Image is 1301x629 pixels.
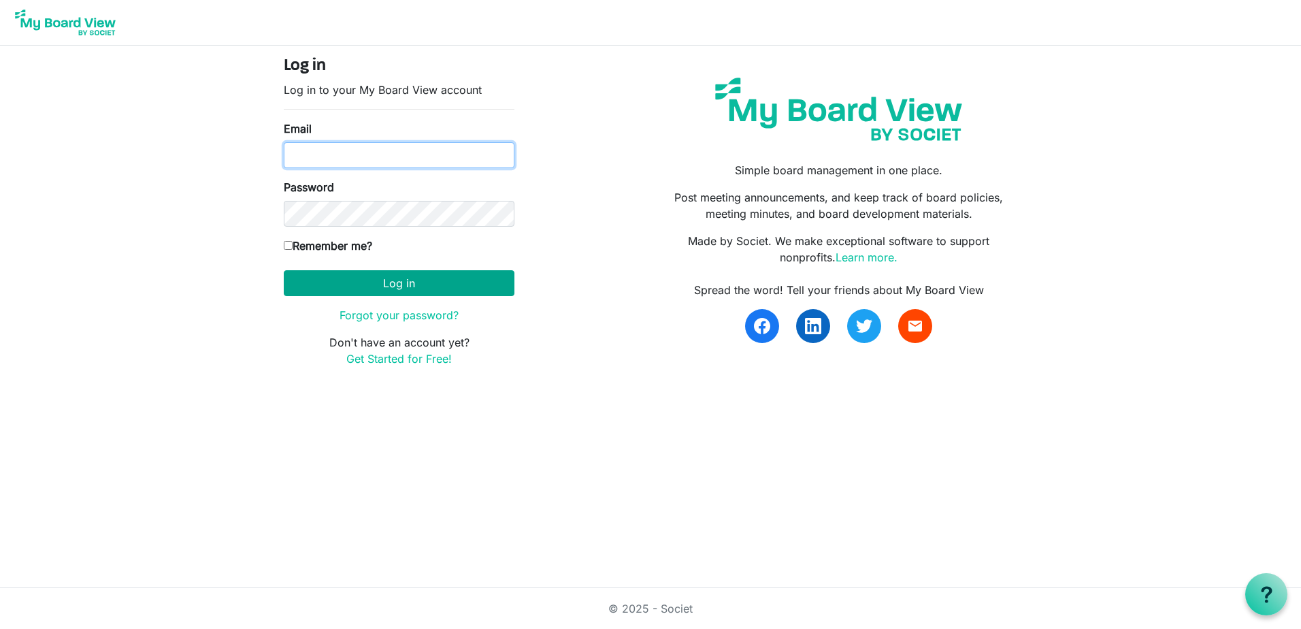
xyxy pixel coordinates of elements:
img: my-board-view-societ.svg [705,67,972,151]
div: Spread the word! Tell your friends about My Board View [661,282,1017,298]
img: linkedin.svg [805,318,821,334]
p: Log in to your My Board View account [284,82,514,98]
a: Forgot your password? [340,308,459,322]
label: Email [284,120,312,137]
label: Password [284,179,334,195]
button: Log in [284,270,514,296]
img: facebook.svg [754,318,770,334]
p: Post meeting announcements, and keep track of board policies, meeting minutes, and board developm... [661,189,1017,222]
p: Simple board management in one place. [661,162,1017,178]
h4: Log in [284,57,514,76]
img: My Board View Logo [11,5,120,39]
a: email [898,309,932,343]
img: twitter.svg [856,318,872,334]
p: Don't have an account yet? [284,334,514,367]
span: email [907,318,923,334]
a: Learn more. [836,251,897,264]
input: Remember me? [284,241,293,250]
a: Get Started for Free! [346,352,452,366]
p: Made by Societ. We make exceptional software to support nonprofits. [661,233,1017,265]
a: © 2025 - Societ [608,602,693,615]
label: Remember me? [284,238,372,254]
